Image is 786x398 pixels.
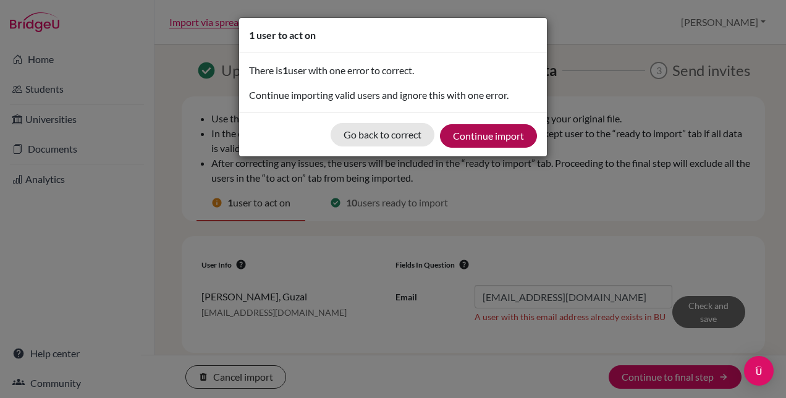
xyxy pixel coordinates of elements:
[331,123,434,146] button: Go back to correct
[282,64,288,76] b: 1
[249,63,537,78] p: There is user with one error to correct.
[440,124,537,148] button: Continue import
[744,356,774,386] div: Open Intercom Messenger
[249,28,316,43] h5: 1 user to act on
[249,88,537,103] p: Continue importing valid users and ignore this with one error.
